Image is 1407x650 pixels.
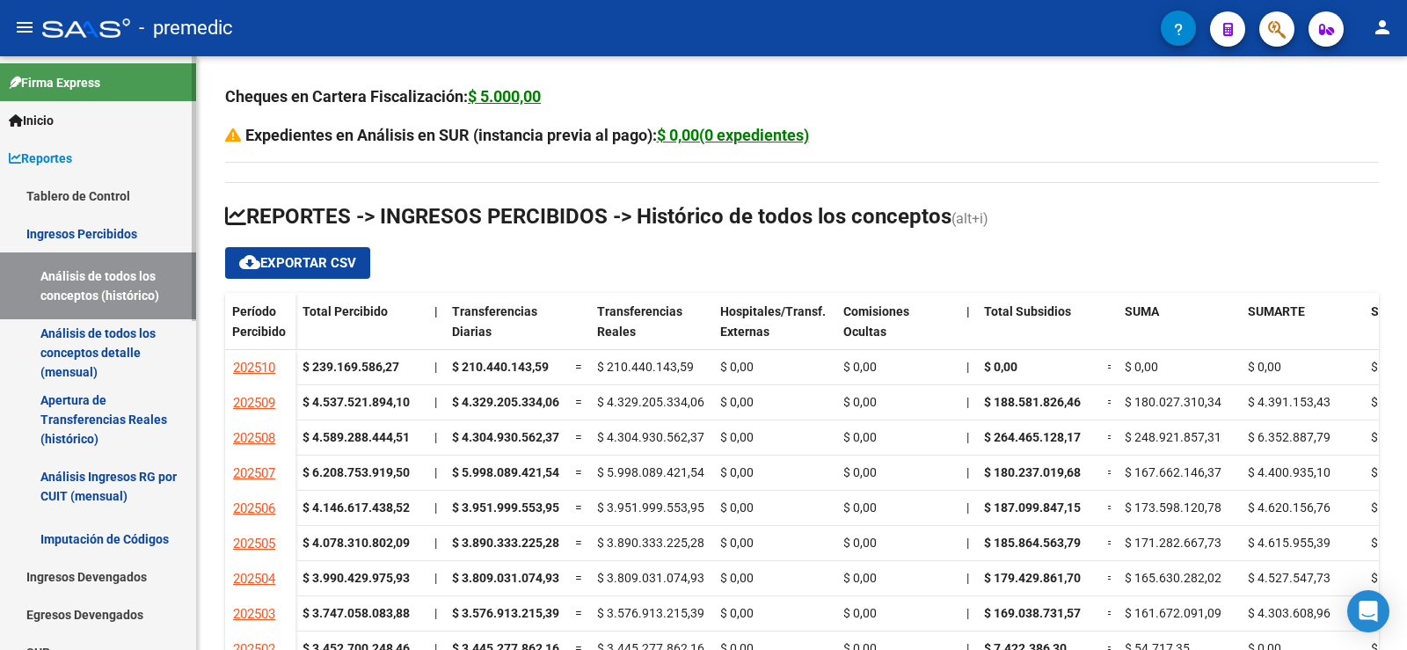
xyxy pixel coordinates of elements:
[843,395,877,409] span: $ 0,00
[597,304,682,339] span: Transferencias Reales
[966,606,969,620] span: |
[303,360,399,374] strong: $ 239.169.586,27
[14,17,35,38] mat-icon: menu
[434,500,437,515] span: |
[966,571,969,585] span: |
[1371,500,1404,515] span: $ 0,00
[951,210,988,227] span: (alt+i)
[720,606,754,620] span: $ 0,00
[9,149,72,168] span: Reportes
[1372,17,1393,38] mat-icon: person
[843,304,909,339] span: Comisiones Ocultas
[575,500,582,515] span: =
[966,536,969,550] span: |
[1248,360,1281,374] span: $ 0,00
[434,395,437,409] span: |
[597,430,704,444] span: $ 4.304.930.562,37
[1248,500,1330,515] span: $ 4.620.156,76
[984,360,1017,374] span: $ 0,00
[575,360,582,374] span: =
[295,293,427,367] datatable-header-cell: Total Percibido
[225,293,295,367] datatable-header-cell: Período Percibido
[233,430,275,446] span: 202508
[303,430,410,444] strong: $ 4.589.288.444,51
[590,293,713,367] datatable-header-cell: Transferencias Reales
[434,606,437,620] span: |
[1248,430,1330,444] span: $ 6.352.887,79
[959,293,977,367] datatable-header-cell: |
[720,304,826,339] span: Hospitales/Transf. Externas
[233,536,275,551] span: 202505
[303,304,388,318] span: Total Percibido
[1248,465,1330,479] span: $ 4.400.935,10
[843,465,877,479] span: $ 0,00
[1248,395,1330,409] span: $ 4.391.153,43
[1107,430,1114,444] span: =
[984,465,1081,479] span: $ 180.237.019,68
[984,304,1071,318] span: Total Subsidios
[434,360,437,374] span: |
[720,430,754,444] span: $ 0,00
[139,9,233,47] span: - premedic
[434,304,438,318] span: |
[966,360,969,374] span: |
[843,571,877,585] span: $ 0,00
[1371,536,1404,550] span: $ 0,00
[452,304,537,339] span: Transferencias Diarias
[303,606,410,620] strong: $ 3.747.058.083,88
[9,111,54,130] span: Inicio
[468,84,541,109] div: $ 5.000,00
[434,430,437,444] span: |
[1107,360,1114,374] span: =
[225,204,951,229] span: REPORTES -> INGRESOS PERCIBIDOS -> Histórico de todos los conceptos
[452,606,559,620] span: $ 3.576.913.215,39
[720,536,754,550] span: $ 0,00
[575,536,582,550] span: =
[1248,536,1330,550] span: $ 4.615.955,39
[452,430,559,444] span: $ 4.304.930.562,37
[1248,304,1305,318] span: SUMARTE
[836,293,959,367] datatable-header-cell: Comisiones Ocultas
[9,73,100,92] span: Firma Express
[434,536,437,550] span: |
[843,430,877,444] span: $ 0,00
[966,500,969,515] span: |
[233,465,275,481] span: 202507
[575,606,582,620] span: =
[720,360,754,374] span: $ 0,00
[1371,571,1404,585] span: $ 0,00
[434,465,437,479] span: |
[843,536,877,550] span: $ 0,00
[843,360,877,374] span: $ 0,00
[452,395,559,409] span: $ 4.329.205.334,06
[1125,465,1221,479] span: $ 167.662.146,37
[984,536,1081,550] span: $ 185.864.563,79
[452,500,559,515] span: $ 3.951.999.553,95
[657,123,809,148] div: $ 0,00(0 expedientes)
[1125,304,1159,318] span: SUMA
[233,500,275,516] span: 202506
[984,430,1081,444] span: $ 264.465.128,17
[575,395,582,409] span: =
[575,430,582,444] span: =
[977,293,1100,367] datatable-header-cell: Total Subsidios
[1107,536,1114,550] span: =
[233,606,275,622] span: 202503
[984,606,1081,620] span: $ 169.038.731,57
[597,536,704,550] span: $ 3.890.333.225,28
[1125,395,1221,409] span: $ 180.027.310,34
[597,571,704,585] span: $ 3.809.031.074,93
[245,126,809,144] strong: Expedientes en Análisis en SUR (instancia previa al pago):
[1371,430,1404,444] span: $ 0,00
[720,465,754,479] span: $ 0,00
[1107,606,1114,620] span: =
[1107,395,1114,409] span: =
[1118,293,1241,367] datatable-header-cell: SUMA
[1125,500,1221,515] span: $ 173.598.120,78
[597,465,704,479] span: $ 5.998.089.421,54
[1125,430,1221,444] span: $ 248.921.857,31
[720,571,754,585] span: $ 0,00
[984,395,1081,409] span: $ 188.581.826,46
[966,395,969,409] span: |
[427,293,445,367] datatable-header-cell: |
